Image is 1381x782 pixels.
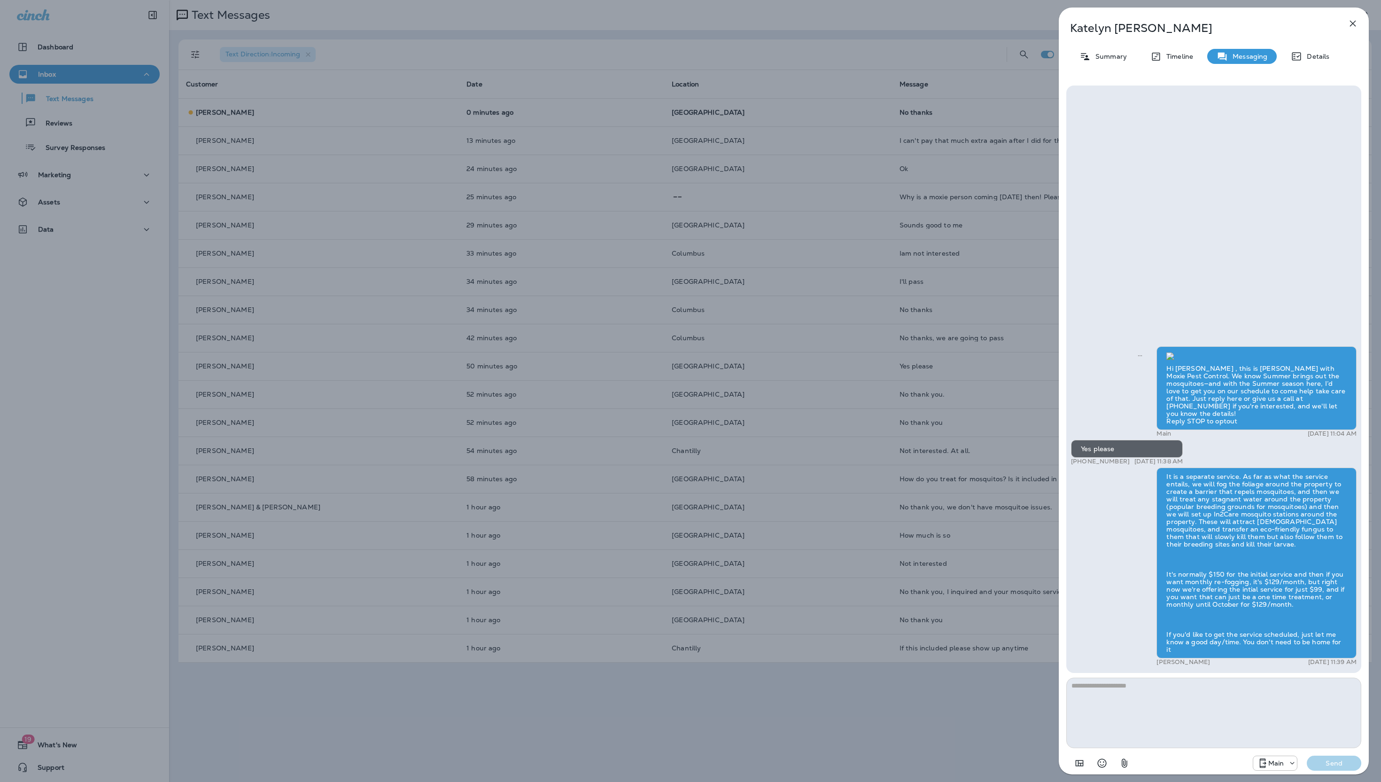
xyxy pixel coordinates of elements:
[1156,430,1171,438] p: Main
[1268,759,1284,767] p: Main
[1156,346,1357,430] div: Hi [PERSON_NAME] , this is [PERSON_NAME] with Moxie Pest Control. We know Summer brings out the m...
[1138,351,1142,359] span: Sent
[1302,53,1329,60] p: Details
[1091,53,1127,60] p: Summary
[1308,430,1357,438] p: [DATE] 11:04 AM
[1156,658,1210,666] p: [PERSON_NAME]
[1070,754,1089,773] button: Add in a premade template
[1093,754,1111,773] button: Select an emoji
[1166,352,1174,360] img: twilio-download
[1253,758,1297,769] div: +1 (817) 482-3792
[1134,458,1183,465] p: [DATE] 11:38 AM
[1308,658,1357,666] p: [DATE] 11:39 AM
[1156,468,1357,658] div: It is a separate service. As far as what the service entails, we will fog the foliage around the ...
[1071,440,1183,458] div: Yes please
[1071,458,1130,465] p: [PHONE_NUMBER]
[1070,22,1327,35] p: Katelyn [PERSON_NAME]
[1162,53,1193,60] p: Timeline
[1228,53,1267,60] p: Messaging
